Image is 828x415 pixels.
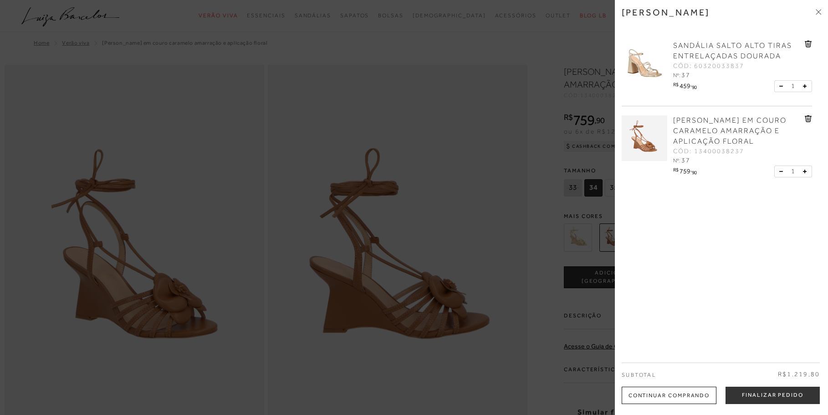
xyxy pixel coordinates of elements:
span: Nº: [673,157,680,164]
span: Subtotal [622,372,656,378]
span: 459 [680,82,690,89]
span: CÓD: 60320033837 [673,62,744,71]
i: , [690,167,697,172]
span: CÓD: 13400038237 [673,147,744,156]
span: 37 [681,71,690,78]
span: 37 [681,156,690,164]
h3: [PERSON_NAME] [622,7,710,18]
i: R$ [673,167,678,172]
a: SANDÁLIA SALTO ALTO TIRAS ENTRELAÇADAS DOURADA [673,41,802,62]
span: [PERSON_NAME] EM COURO CARAMELO AMARRAÇÃO E APLICAÇÃO FLORAL [673,116,787,145]
a: [PERSON_NAME] EM COURO CARAMELO AMARRAÇÃO E APLICAÇÃO FLORAL [673,115,802,147]
span: 90 [692,170,697,175]
span: 1 [791,166,795,176]
span: 90 [692,84,697,90]
span: SANDÁLIA SALTO ALTO TIRAS ENTRELAÇADAS DOURADA [673,41,792,60]
i: R$ [673,82,678,87]
span: 1 [791,81,795,91]
span: Nº: [673,72,680,78]
span: R$1.219,80 [778,370,820,379]
span: 759 [680,167,690,175]
img: SANDÁLIA SALTO ALTO TIRAS ENTRELAÇADAS DOURADA [622,41,667,86]
div: Continuar Comprando [622,387,716,404]
img: SANDÁLIA ANABELA EM COURO CARAMELO AMARRAÇÃO E APLICAÇÃO FLORAL [622,115,667,161]
i: , [690,82,697,87]
button: Finalizar Pedido [726,387,820,404]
